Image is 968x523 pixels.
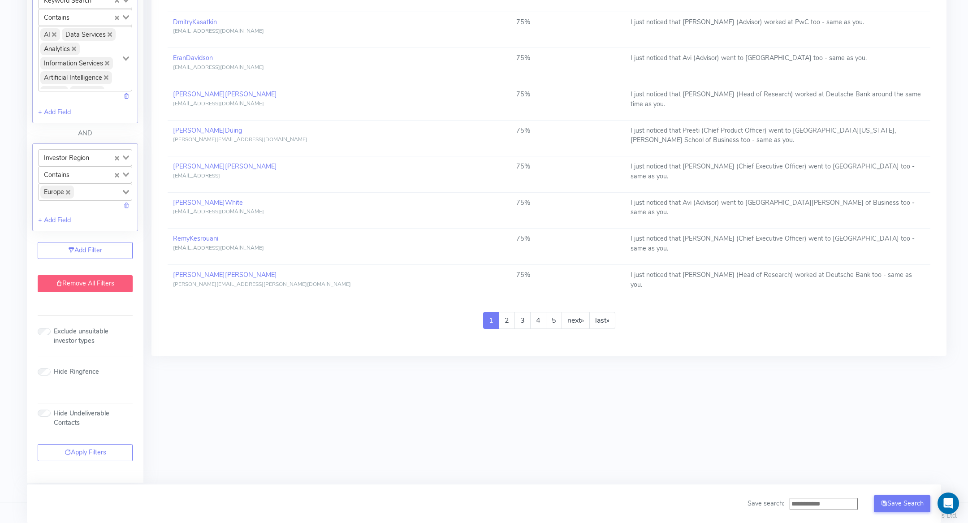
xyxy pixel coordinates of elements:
[562,312,590,329] a: next
[225,126,242,135] span: Düing
[115,170,119,180] button: Clear Selected
[52,32,56,37] button: Deselect AI
[625,121,930,157] td: I just noticed that Preeti (Chief Product Officer) went to [GEOGRAPHIC_DATA][US_STATE], [PERSON_N...
[589,312,615,329] a: last
[625,193,930,229] td: I just noticed that Avi (Advisor) went to [GEOGRAPHIC_DATA][PERSON_NAME] of Business too - same a...
[546,312,562,329] a: 5
[173,27,264,35] span: [EMAIL_ADDRESS][DOMAIN_NAME]
[54,327,133,346] label: Exclude unsuitable investor types
[173,162,277,171] a: [PERSON_NAME][PERSON_NAME]
[54,409,133,428] label: Hide Undeliverable Contacts
[625,12,930,48] td: I just noticed that [PERSON_NAME] (Advisor) worked at PwC too - same as you.
[530,312,546,329] a: 4
[40,186,74,198] span: Europe
[938,493,959,514] div: Open Intercom Messenger
[38,9,132,26] div: Search for option
[516,53,620,63] div: 75%
[38,108,71,117] a: + Add Field
[70,86,104,99] span: Fintech
[748,499,784,508] span: Save search:
[40,28,60,41] span: AI
[516,17,620,27] div: 75%
[514,312,531,329] a: 3
[173,244,264,251] span: [EMAIL_ADDRESS][DOMAIN_NAME]
[75,186,121,198] input: Search for option
[516,234,620,244] div: 75%
[40,169,73,181] span: Contains
[874,495,930,512] button: Save Search
[72,47,76,51] button: Deselect Analytics
[38,216,71,225] a: + Add Field
[516,198,620,208] div: 75%
[40,86,68,99] span: Data
[115,13,119,22] button: Clear Selected
[38,166,132,183] div: Search for option
[54,367,99,377] label: Hide Ringfence
[38,242,133,259] a: Add Filter
[192,17,217,26] span: Kasatkin
[225,198,243,207] span: White
[173,126,242,135] a: [PERSON_NAME]Düing
[516,90,620,99] div: 75%
[173,198,243,207] a: [PERSON_NAME]White
[38,183,132,200] div: Search for option
[516,126,620,136] div: 75%
[74,11,112,24] input: Search for option
[105,61,109,65] button: Deselect Information Services
[625,265,930,301] td: I just noticed that [PERSON_NAME] (Head of Research) worked at Deutsche Bank too - same as you.
[104,75,108,80] button: Deselect Artificial Intelligence
[186,53,213,62] span: Davidson
[173,90,277,99] a: [PERSON_NAME][PERSON_NAME]
[516,162,620,172] div: 75%
[625,156,930,193] td: I just noticed that [PERSON_NAME] (Chief Executive Officer) went to [GEOGRAPHIC_DATA] too - same ...
[78,129,92,138] span: AND
[225,90,277,99] span: [PERSON_NAME]
[115,153,119,163] button: Clear Selected
[62,28,116,41] span: Data Services
[499,312,515,329] a: 2
[173,17,217,26] a: DmitryKasatkin
[40,43,80,55] span: Analytics
[38,149,132,166] div: Search for option
[40,71,112,84] span: Artificial Intelligence
[74,169,112,181] input: Search for option
[173,100,264,107] span: [EMAIL_ADDRESS][DOMAIN_NAME]
[190,234,218,243] span: Kesrouani
[173,136,307,143] span: [PERSON_NAME][EMAIL_ADDRESS][DOMAIN_NAME]
[40,151,93,164] span: Investor Region
[173,270,277,279] a: [PERSON_NAME][PERSON_NAME]
[173,64,264,71] span: [EMAIL_ADDRESS][DOMAIN_NAME]
[516,270,620,280] div: 75%
[40,11,73,24] span: Contains
[173,53,213,62] a: EranDavidson
[581,316,584,325] span: »
[173,208,264,215] span: [EMAIL_ADDRESS][DOMAIN_NAME]
[123,201,130,210] a: Delete this field
[66,190,70,195] button: Deselect Europe
[38,444,133,461] button: Apply Filters
[38,275,133,292] a: Remove All Filters
[225,270,277,279] span: [PERSON_NAME]
[483,312,499,329] a: 1
[38,26,132,91] div: Search for option
[625,84,930,121] td: I just noticed that [PERSON_NAME] (Head of Research) worked at Deutsche Bank around the same time...
[606,316,609,325] span: »
[625,48,930,84] td: I just noticed that Avi (Advisor) went to [GEOGRAPHIC_DATA] too - same as you.
[94,151,112,164] input: Search for option
[173,234,218,243] a: RemyKesrouani
[173,172,220,179] span: [EMAIL_ADDRESS]
[123,91,130,100] a: Delete this field
[173,281,351,288] span: [PERSON_NAME][EMAIL_ADDRESS][PERSON_NAME][DOMAIN_NAME]
[625,229,930,265] td: I just noticed that [PERSON_NAME] (Chief Executive Officer) went to [GEOGRAPHIC_DATA] too - same ...
[40,57,113,69] span: Information Services
[108,32,112,37] button: Deselect Data Services
[225,162,277,171] span: [PERSON_NAME]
